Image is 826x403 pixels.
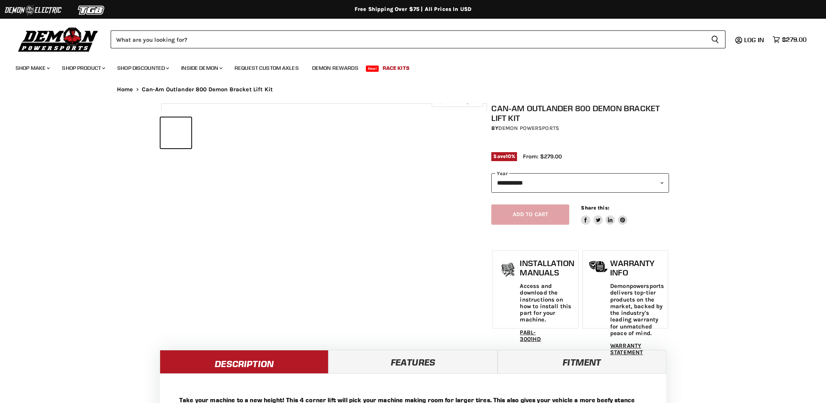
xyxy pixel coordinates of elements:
select: year [491,173,669,192]
span: Can-Am Outlander 800 Demon Bracket Lift Kit [142,86,273,93]
span: New! [366,66,379,72]
input: Search [111,30,705,48]
a: Home [117,86,133,93]
button: IMAGE thumbnail [161,117,191,148]
span: Log in [744,36,764,44]
aside: Share this: [581,204,627,225]
nav: Breadcrumbs [101,86,725,93]
a: Shop Make [10,60,55,76]
a: Demon Rewards [306,60,364,76]
a: WARRANTY STATEMENT [610,342,643,356]
a: Log in [741,36,769,43]
a: Description [160,350,328,373]
form: Product [111,30,725,48]
img: warranty-icon.png [589,261,608,273]
a: Shop Discounted [111,60,174,76]
a: Inside Demon [175,60,227,76]
a: Fitment [498,350,666,373]
span: From: $279.00 [523,153,562,160]
h1: Installation Manuals [520,259,574,277]
h1: Warranty Info [610,259,664,277]
img: install_manual-icon.png [498,261,518,280]
span: $279.00 [782,36,807,43]
img: TGB Logo 2 [62,3,121,18]
h1: Can-Am Outlander 800 Demon Bracket Lift Kit [491,103,669,123]
img: Demon Electric Logo 2 [4,3,62,18]
button: Search [705,30,725,48]
img: Demon Powersports [16,25,101,53]
span: Save % [491,152,517,161]
ul: Main menu [10,57,805,76]
a: Request Custom Axles [229,60,305,76]
span: Click to expand [436,98,479,104]
a: Features [328,350,497,373]
div: Free Shipping Over $75 | All Prices In USD [101,6,725,13]
span: 10 [506,153,511,159]
p: Access and download the instructions on how to install this part for your machine. [520,283,574,323]
p: Demonpowersports delivers top-tier products on the market, backed by the industry's leading warra... [610,283,664,337]
a: Demon Powersports [498,125,559,131]
div: by [491,124,669,133]
a: Race Kits [377,60,415,76]
a: $279.00 [769,34,810,45]
a: PABL-3001HD [520,329,541,343]
a: Shop Product [56,60,110,76]
span: Share this: [581,205,609,211]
